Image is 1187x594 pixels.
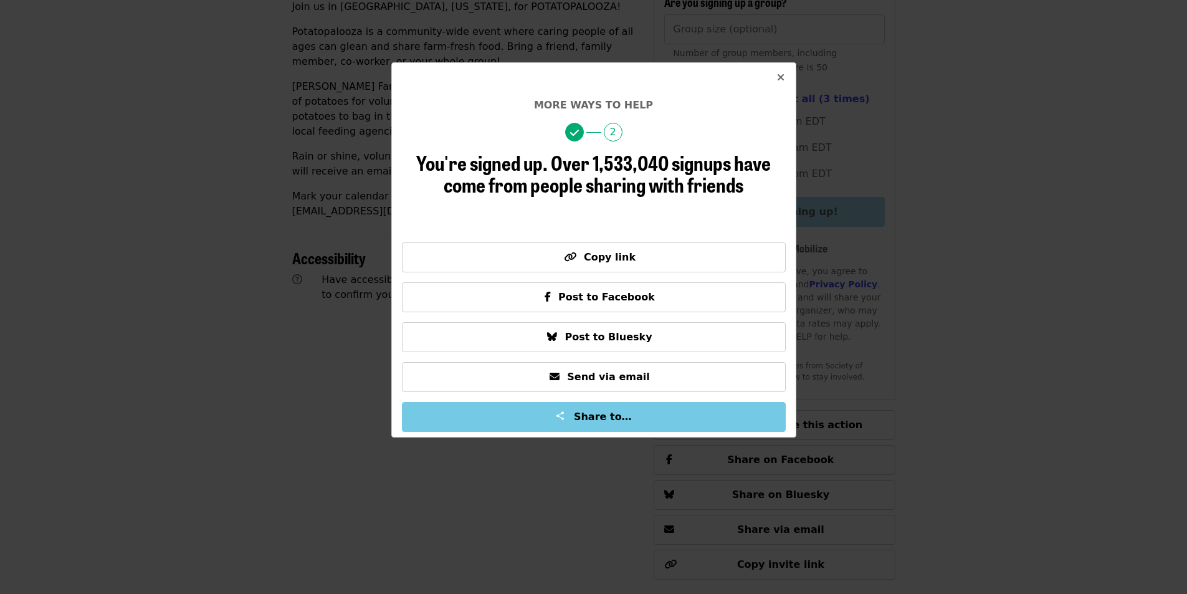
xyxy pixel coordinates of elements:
[584,251,636,263] span: Copy link
[416,148,548,177] span: You're signed up.
[558,291,655,303] span: Post to Facebook
[534,99,653,111] span: More ways to help
[574,411,632,423] span: Share to…
[570,127,579,139] i: check icon
[402,242,786,272] button: Copy link
[545,291,551,303] i: facebook-f icon
[547,331,557,343] i: bluesky icon
[402,322,786,352] button: Post to Bluesky
[555,411,565,421] img: Share
[564,251,576,263] i: link icon
[550,371,560,383] i: envelope icon
[766,63,796,93] button: Close
[402,362,786,392] button: Send via email
[604,123,622,141] span: 2
[565,331,652,343] span: Post to Bluesky
[402,282,786,312] button: Post to Facebook
[402,402,786,432] button: Share to…
[777,72,784,84] i: times icon
[444,148,771,199] span: Over 1,533,040 signups have come from people sharing with friends
[567,371,649,383] span: Send via email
